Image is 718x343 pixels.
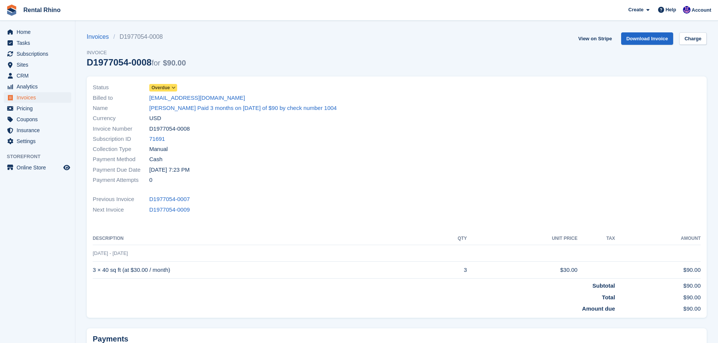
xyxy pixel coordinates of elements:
a: D1977054-0009 [149,206,190,214]
span: D1977054-0008 [149,125,190,133]
span: Subscription ID [93,135,149,143]
a: menu [4,38,71,48]
a: Rental Rhino [20,4,64,16]
td: $90.00 [615,262,701,279]
span: Name [93,104,149,113]
span: for [152,59,160,67]
span: Subscriptions [17,49,62,59]
span: Cash [149,155,162,164]
span: Tasks [17,38,62,48]
span: Payment Attempts [93,176,149,184]
span: Collection Type [93,145,149,154]
span: Invoice [87,49,186,56]
span: Invoice Number [93,125,149,133]
strong: Amount due [582,305,615,312]
span: Sites [17,59,62,70]
a: menu [4,70,71,81]
a: Charge [679,32,707,45]
a: menu [4,103,71,114]
a: menu [4,114,71,125]
span: Invoices [17,92,62,103]
a: Preview store [62,163,71,172]
a: menu [4,59,71,70]
span: Payment Method [93,155,149,164]
span: Help [666,6,676,14]
a: menu [4,81,71,92]
time: 2025-08-06 23:23:25 UTC [149,166,190,174]
a: Download Invoice [621,32,674,45]
span: Next Invoice [93,206,149,214]
a: menu [4,125,71,136]
td: $90.00 [615,290,701,302]
span: Analytics [17,81,62,92]
td: $30.00 [467,262,577,279]
span: Previous Invoice [93,195,149,204]
a: D1977054-0007 [149,195,190,204]
a: menu [4,49,71,59]
div: D1977054-0008 [87,57,186,67]
span: [DATE] - [DATE] [93,250,128,256]
a: Overdue [149,83,177,92]
span: Payment Due Date [93,166,149,174]
img: stora-icon-8386f47178a22dfd0bd8f6a31ec36ba5ce8667c1dd55bd0f319d3a0aa187defe.svg [6,5,17,16]
a: 71691 [149,135,165,143]
a: menu [4,27,71,37]
a: View on Stripe [575,32,615,45]
span: Status [93,83,149,92]
span: Billed to [93,94,149,102]
span: Storefront [7,153,75,160]
span: Coupons [17,114,62,125]
a: [PERSON_NAME] Paid 3 months on [DATE] of $90 by check number 1004 [149,104,337,113]
a: Invoices [87,32,113,41]
span: Currency [93,114,149,123]
th: Unit Price [467,233,577,245]
td: 3 [427,262,467,279]
strong: Total [602,294,615,300]
span: Manual [149,145,168,154]
td: $90.00 [615,279,701,290]
span: Settings [17,136,62,146]
span: Pricing [17,103,62,114]
th: QTY [427,233,467,245]
span: Create [628,6,643,14]
a: menu [4,92,71,103]
span: CRM [17,70,62,81]
td: $90.00 [615,302,701,313]
span: $90.00 [163,59,186,67]
img: Ari Kolas [683,6,690,14]
a: [EMAIL_ADDRESS][DOMAIN_NAME] [149,94,245,102]
span: Insurance [17,125,62,136]
th: Tax [577,233,615,245]
strong: Subtotal [592,282,615,289]
a: menu [4,136,71,146]
nav: breadcrumbs [87,32,186,41]
span: Overdue [152,84,170,91]
td: 3 × 40 sq ft (at $30.00 / month) [93,262,427,279]
span: Account [692,6,711,14]
a: menu [4,162,71,173]
th: Description [93,233,427,245]
span: USD [149,114,161,123]
th: Amount [615,233,701,245]
span: 0 [149,176,152,184]
span: Online Store [17,162,62,173]
span: Home [17,27,62,37]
